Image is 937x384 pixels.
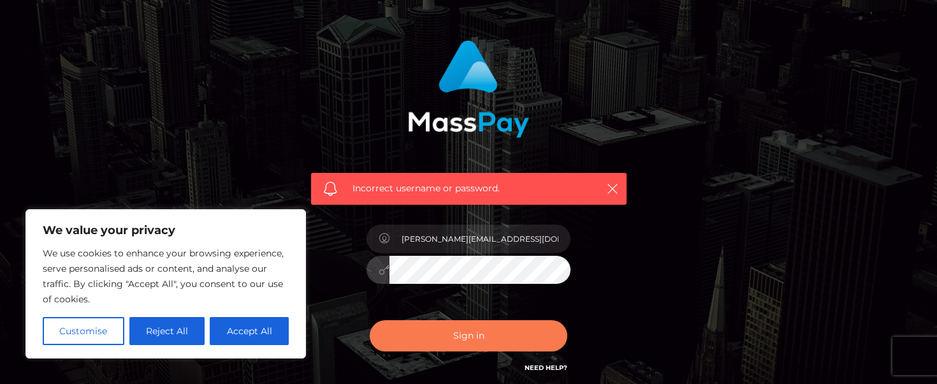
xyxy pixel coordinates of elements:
[408,40,529,138] img: MassPay Login
[525,364,567,372] a: Need Help?
[43,246,289,307] p: We use cookies to enhance your browsing experience, serve personalised ads or content, and analys...
[370,320,567,351] button: Sign in
[352,182,585,195] span: Incorrect username or password.
[43,317,124,345] button: Customise
[389,225,570,253] input: Username...
[210,317,289,345] button: Accept All
[129,317,205,345] button: Reject All
[43,223,289,238] p: We value your privacy
[25,209,306,358] div: We value your privacy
